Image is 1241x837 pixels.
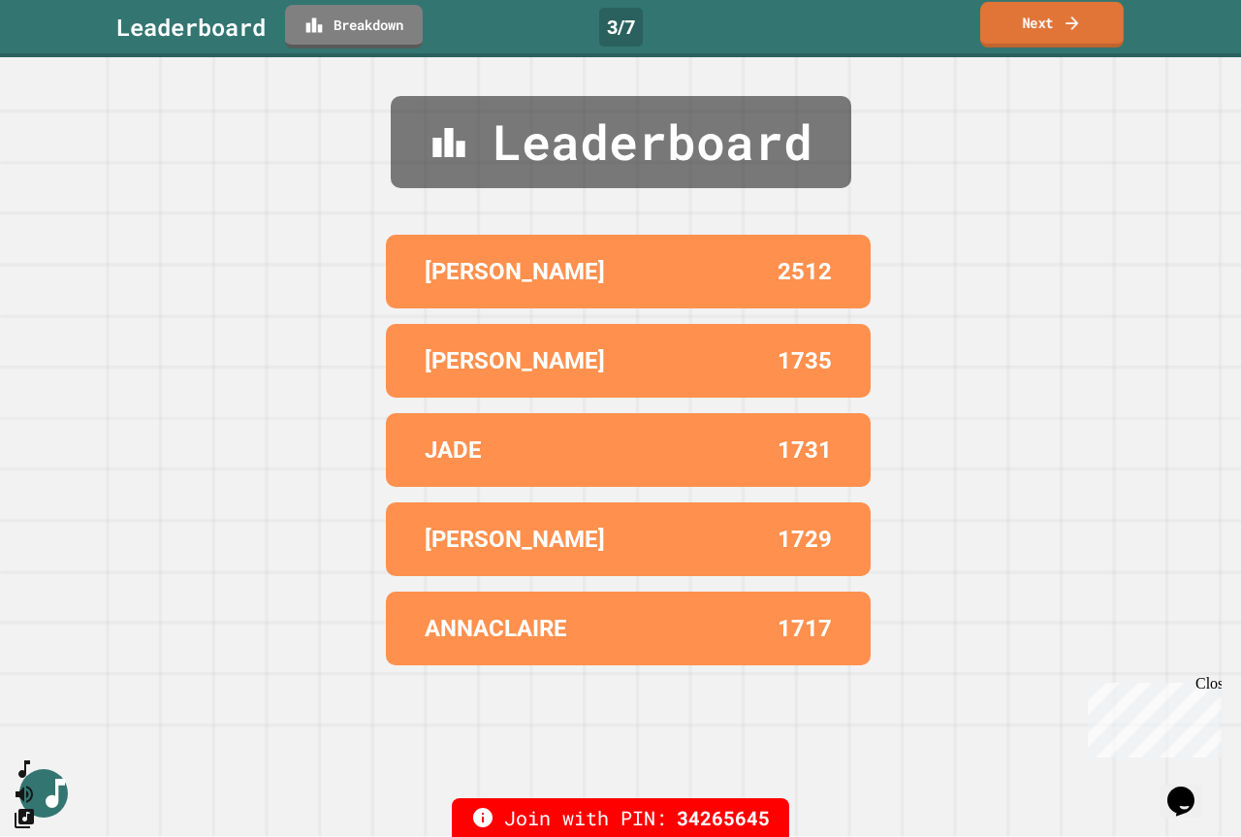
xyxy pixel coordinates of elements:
[425,611,567,646] p: ANNACLAIRE
[778,433,832,467] p: 1731
[1080,675,1222,757] iframe: chat widget
[677,803,770,832] span: 34265645
[425,433,482,467] p: JADE
[778,522,832,557] p: 1729
[425,254,605,289] p: [PERSON_NAME]
[778,254,832,289] p: 2512
[1160,759,1222,818] iframe: chat widget
[778,343,832,378] p: 1735
[116,10,266,45] div: Leaderboard
[425,343,605,378] p: [PERSON_NAME]
[599,8,643,47] div: 3 / 7
[425,522,605,557] p: [PERSON_NAME]
[285,5,423,48] a: Breakdown
[452,798,789,837] div: Join with PIN:
[13,782,36,806] button: Mute music
[980,2,1124,48] a: Next
[13,806,36,830] button: Change Music
[13,757,36,782] button: SpeedDial basic example
[391,96,851,188] div: Leaderboard
[778,611,832,646] p: 1717
[8,8,134,123] div: Chat with us now!Close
